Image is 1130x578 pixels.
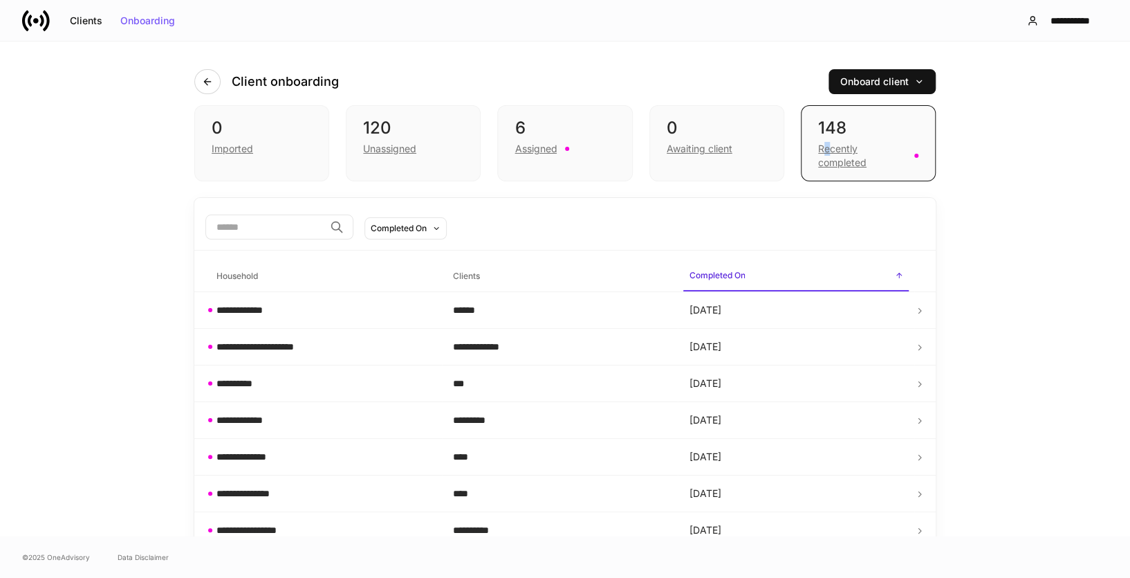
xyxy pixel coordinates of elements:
[678,365,914,402] td: [DATE]
[212,117,312,139] div: 0
[497,105,632,181] div: 6Assigned
[70,16,102,26] div: Clients
[667,142,732,156] div: Awaiting client
[371,222,427,235] div: Completed On
[22,552,90,563] span: © 2025 OneAdvisory
[363,142,416,156] div: Unassigned
[818,117,918,139] div: 148
[515,142,557,156] div: Assigned
[364,217,447,240] button: Completed On
[212,142,253,156] div: Imported
[194,105,329,181] div: 0Imported
[346,105,481,181] div: 120Unassigned
[828,69,936,94] button: Onboard client
[667,117,767,139] div: 0
[111,10,184,32] button: Onboarding
[678,402,914,439] td: [DATE]
[453,269,480,282] h6: Clients
[61,10,111,32] button: Clients
[678,439,914,476] td: [DATE]
[818,142,906,170] div: Recently completed
[515,117,615,139] div: 6
[840,77,924,87] div: Onboard client
[689,269,745,282] h6: Completed On
[801,105,936,181] div: 148Recently completed
[683,262,909,291] span: Completed On
[447,262,673,291] span: Clients
[649,105,784,181] div: 0Awaiting client
[118,552,169,563] a: Data Disclaimer
[678,292,914,329] td: [DATE]
[678,476,914,512] td: [DATE]
[120,16,175,26] div: Onboarding
[678,512,914,549] td: [DATE]
[232,73,339,90] h4: Client onboarding
[211,262,436,291] span: Household
[363,117,463,139] div: 120
[216,269,258,282] h6: Household
[678,329,914,365] td: [DATE]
